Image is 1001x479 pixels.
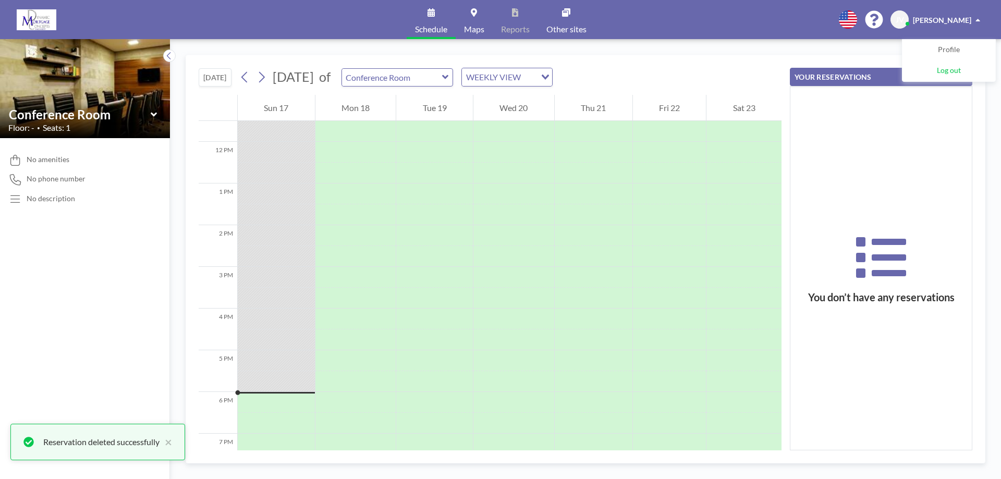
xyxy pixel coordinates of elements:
[473,95,554,121] div: Wed 20
[199,100,237,142] div: 11 AM
[273,69,314,84] span: [DATE]
[37,125,40,131] span: •
[315,95,396,121] div: Mon 18
[633,95,706,121] div: Fri 22
[524,70,535,84] input: Search for option
[199,350,237,392] div: 5 PM
[902,60,995,81] a: Log out
[27,155,69,164] span: No amenities
[9,107,151,122] input: Conference Room
[199,225,237,267] div: 2 PM
[238,95,315,121] div: Sun 17
[464,70,523,84] span: WEEKLY VIEW
[199,183,237,225] div: 1 PM
[8,122,34,133] span: Floor: -
[415,25,447,33] span: Schedule
[938,45,960,55] span: Profile
[896,15,904,24] span: JV
[706,95,782,121] div: Sat 23
[396,95,473,121] div: Tue 19
[937,66,961,76] span: Log out
[501,25,530,33] span: Reports
[43,436,160,448] div: Reservation deleted successfully
[199,392,237,434] div: 6 PM
[199,142,237,183] div: 12 PM
[319,69,331,85] span: of
[199,68,231,87] button: [DATE]
[902,40,995,60] a: Profile
[17,9,56,30] img: organization-logo
[464,25,484,33] span: Maps
[27,194,75,203] div: No description
[43,122,70,133] span: Seats: 1
[555,95,632,121] div: Thu 21
[27,174,86,183] span: No phone number
[462,68,552,86] div: Search for option
[790,68,972,86] button: YOUR RESERVATIONS
[546,25,587,33] span: Other sites
[199,267,237,309] div: 3 PM
[913,16,971,24] span: [PERSON_NAME]
[342,69,442,86] input: Conference Room
[160,436,172,448] button: close
[199,309,237,350] div: 4 PM
[790,291,972,304] h3: You don’t have any reservations
[199,434,237,475] div: 7 PM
